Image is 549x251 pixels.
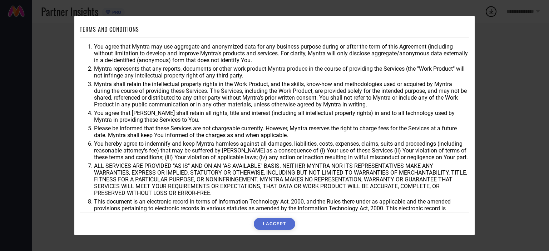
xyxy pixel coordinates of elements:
li: This document is an electronic record in terms of Information Technology Act, 2000, and the Rules... [94,198,469,219]
li: ALL SERVICES ARE PROVIDED "AS IS" AND ON AN "AS AVAILABLE" BASIS. NEITHER MYNTRA NOR ITS REPRESEN... [94,162,469,196]
button: I ACCEPT [254,218,295,230]
li: Myntra shall retain the intellectual property rights in the Work Product, and the skills, know-ho... [94,81,469,108]
li: You hereby agree to indemnify and keep Myntra harmless against all damages, liabilities, costs, e... [94,140,469,161]
li: Myntra represents that any reports, documents or other work product Myntra produce in the course ... [94,65,469,79]
li: You agree that [PERSON_NAME] shall retain all rights, title and interest (including all intellect... [94,110,469,123]
li: Please be informed that these Services are not chargeable currently. However, Myntra reserves the... [94,125,469,139]
li: You agree that Myntra may use aggregate and anonymized data for any business purpose during or af... [94,43,469,64]
h1: TERMS AND CONDITIONS [80,25,139,34]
